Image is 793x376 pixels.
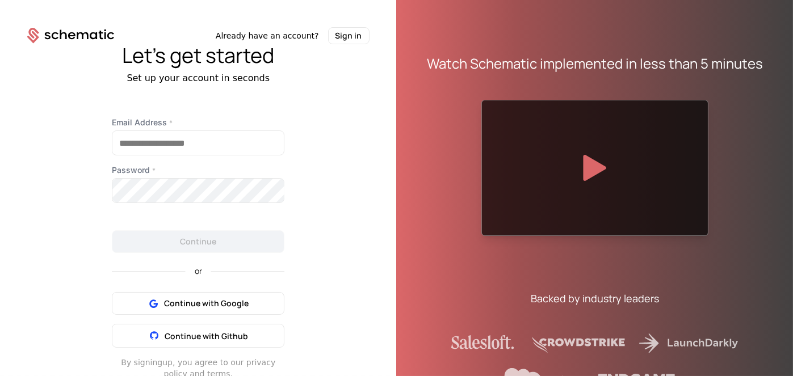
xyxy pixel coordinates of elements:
span: Continue with Github [165,331,248,341]
div: Watch Schematic implemented in less than 5 minutes [427,54,763,73]
label: Email Address [112,117,284,128]
div: Backed by industry leaders [531,290,659,306]
span: Already have an account? [216,30,319,41]
span: Continue with Google [164,298,249,309]
button: Continue with Github [112,324,284,348]
button: Sign in [328,27,370,44]
span: or [186,267,211,275]
label: Password [112,164,284,176]
button: Continue [112,230,284,253]
button: Continue with Google [112,292,284,315]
